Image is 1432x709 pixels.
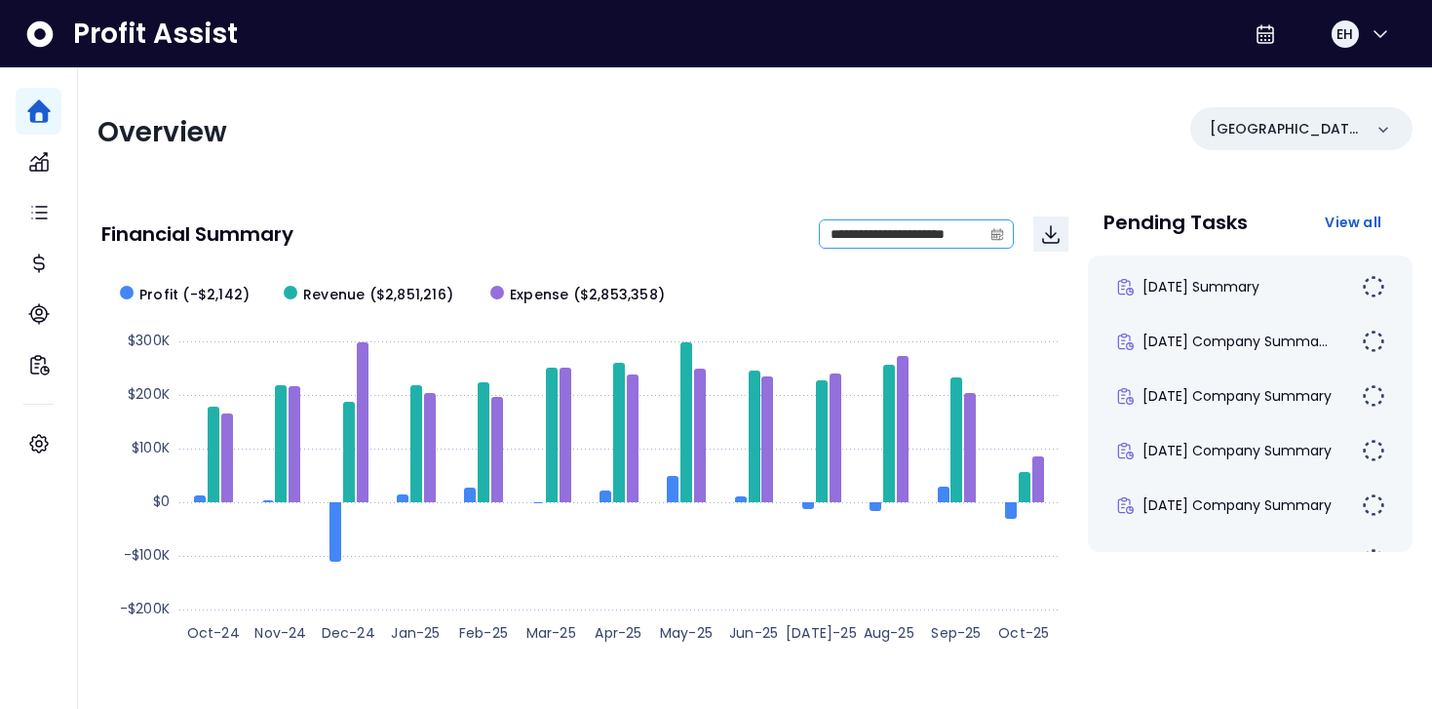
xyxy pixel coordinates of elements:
p: Pending Tasks [1103,213,1248,232]
text: $100K [132,438,170,457]
text: $200K [128,384,170,404]
text: Sep-25 [931,623,981,643]
img: Not yet Started [1362,548,1385,571]
span: [DATE] Company Summary [1142,386,1332,406]
text: Feb-25 [459,623,508,643]
span: [DATE] Summary [1142,277,1259,296]
img: Not yet Started [1362,275,1385,298]
text: $300K [128,331,170,350]
button: View all [1309,205,1397,240]
span: [DATE] Company [PERSON_NAME]... [1124,550,1362,570]
span: View all [1325,213,1381,232]
span: Revenue ($2,851,216) [303,285,453,305]
text: -$100K [124,545,170,565]
span: [DATE] Company Summary [1142,495,1332,515]
span: EH [1336,24,1353,44]
text: [DATE]-25 [786,623,857,643]
text: Dec-24 [322,623,375,643]
span: Profit Assist [73,17,238,52]
span: Profit (-$2,142) [139,285,250,305]
text: -$200K [120,599,170,618]
text: Mar-25 [526,623,576,643]
img: Not yet Started [1362,439,1385,462]
text: $0 [153,492,170,511]
text: Oct-24 [187,623,240,643]
img: Not yet Started [1362,493,1385,517]
text: Aug-25 [864,623,914,643]
text: Nov-24 [254,623,306,643]
span: [DATE] Company Summa... [1142,332,1328,351]
img: Not yet Started [1362,330,1385,353]
text: Oct-25 [998,623,1049,643]
button: Download [1033,217,1068,252]
span: Overview [97,113,227,151]
span: [DATE] Company Summary [1142,441,1332,460]
span: Expense ($2,853,358) [510,285,665,305]
img: Not yet Started [1362,384,1385,408]
svg: calendar [990,227,1004,241]
text: Jun-25 [729,623,778,643]
text: May-25 [660,623,713,643]
text: Apr-25 [595,623,641,643]
p: [GEOGRAPHIC_DATA] [1210,119,1362,139]
text: Jan-25 [391,623,440,643]
p: Financial Summary [101,224,293,244]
